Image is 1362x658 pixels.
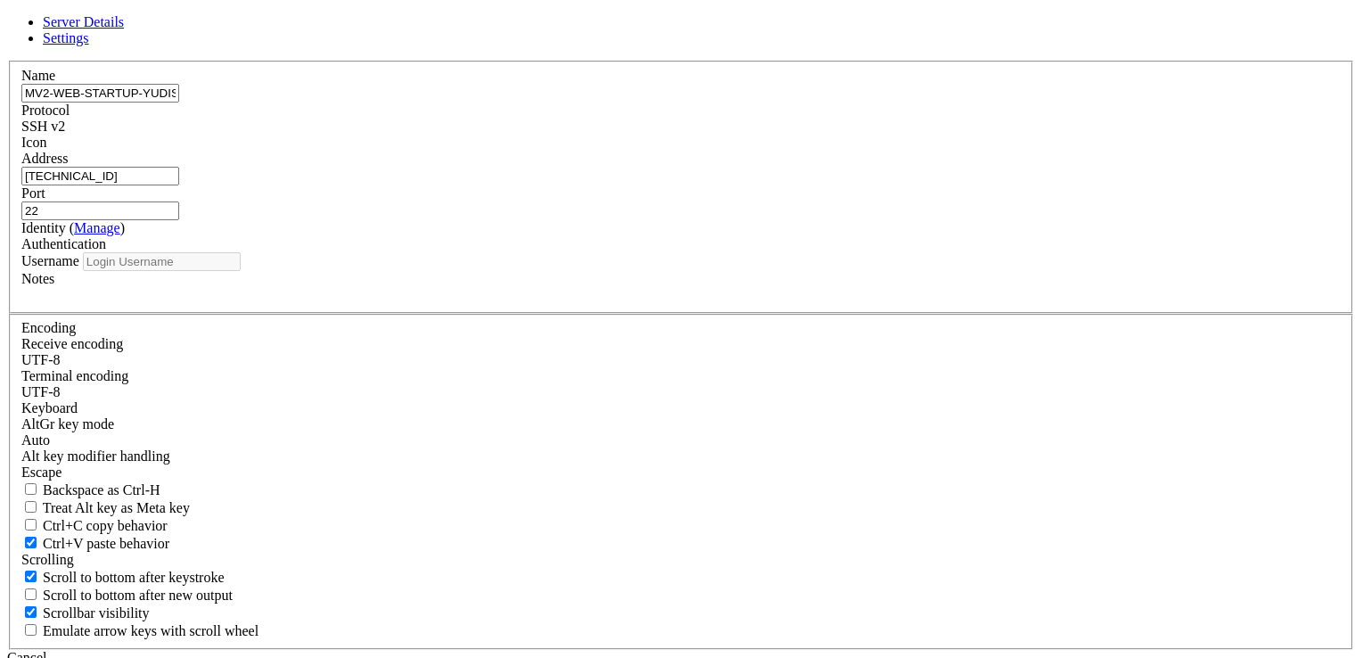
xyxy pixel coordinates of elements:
[21,236,106,251] label: Authentication
[21,570,225,585] label: Whether to scroll to the bottom on any keystroke.
[43,570,225,585] span: Scroll to bottom after keystroke
[7,22,1129,37] x-row: adminweb2@[TECHNICAL_ID]'s password:
[7,7,1129,22] x-row: Connecting [TECHNICAL_ID]...
[21,336,123,351] label: Set the expected encoding for data received from the host. If the encodings do not match, visual ...
[21,271,54,286] label: Notes
[21,68,55,83] label: Name
[21,320,76,335] label: Encoding
[21,432,50,448] span: Auto
[21,448,170,464] label: Controls how the Alt key is handled. Escape: Send an ESC prefix. 8-Bit: Add 128 to the typed char...
[21,135,46,150] label: Icon
[21,151,68,166] label: Address
[21,465,1341,481] div: Escape
[25,483,37,495] input: Backspace as Ctrl-H
[21,588,233,603] label: Scroll to bottom after new output.
[74,220,120,235] a: Manage
[21,352,1341,368] div: UTF-8
[21,623,258,638] label: When using the alternative screen buffer, and DECCKM (Application Cursor Keys) is active, mouse w...
[21,400,78,415] label: Keyboard
[7,7,1129,22] x-row: Access denied
[43,588,233,603] span: Scroll to bottom after new output
[21,552,74,567] label: Scrolling
[21,416,114,432] label: Set the expected encoding for data received from the host. If the encodings do not match, visual ...
[21,500,190,515] label: Whether the Alt key acts as a Meta key or as a distinct Alt key.
[21,119,1341,135] div: SSH v2
[21,368,128,383] label: The default terminal encoding. ISO-2022 enables character map translations (like graphics maps). ...
[43,482,160,498] span: Backspace as Ctrl-H
[21,253,79,268] label: Username
[21,84,179,103] input: Server Name
[21,185,45,201] label: Port
[7,22,14,37] div: (0, 1)
[21,119,65,134] span: SSH v2
[21,536,169,551] label: Ctrl+V pastes if true, sends ^V to host if false. Ctrl+Shift+V sends ^V to host if true, pastes i...
[43,500,190,515] span: Treat Alt key as Meta key
[25,537,37,548] input: Ctrl+V paste behavior
[43,30,89,45] a: Settings
[21,465,62,480] span: Escape
[21,384,61,399] span: UTF-8
[25,571,37,582] input: Scroll to bottom after keystroke
[21,202,179,220] input: Port Number
[43,518,168,533] span: Ctrl+C copy behavior
[43,536,169,551] span: Ctrl+V paste behavior
[21,167,179,185] input: Host Name or IP
[43,623,258,638] span: Emulate arrow keys with scroll wheel
[21,103,70,118] label: Protocol
[21,482,160,498] label: If true, the backspace should send BS ('\x08', aka ^H). Otherwise the backspace key should send '...
[21,605,150,621] label: The vertical scrollbar mode.
[21,518,168,533] label: Ctrl-C copies if true, send ^C to host if false. Ctrl-Shift-C sends ^C to host if true, copies if...
[25,588,37,600] input: Scroll to bottom after new output
[25,519,37,531] input: Ctrl+C copy behavior
[70,220,125,235] span: ( )
[25,501,37,513] input: Treat Alt key as Meta key
[25,606,37,618] input: Scrollbar visibility
[83,252,241,271] input: Login Username
[21,384,1341,400] div: UTF-8
[21,220,125,235] label: Identity
[21,432,1341,448] div: Auto
[25,624,37,636] input: Emulate arrow keys with scroll wheel
[21,352,61,367] span: UTF-8
[43,605,150,621] span: Scrollbar visibility
[277,22,284,37] div: (36, 1)
[43,14,124,29] a: Server Details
